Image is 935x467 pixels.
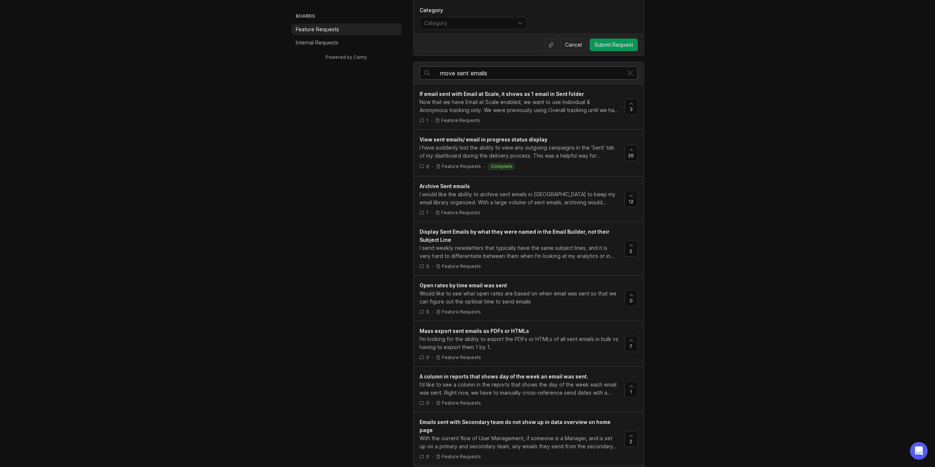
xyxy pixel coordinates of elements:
h3: Boards [294,12,402,22]
button: 1 [625,381,638,398]
span: 0 [630,298,633,304]
div: Would like to see what open rates are based on when email was sent so that we can figure out the ... [420,290,619,306]
div: · [432,309,433,315]
p: complete [491,164,512,169]
p: Feature Requests [442,400,481,406]
div: · [432,453,433,460]
p: Feature Requests [442,309,481,315]
button: Cancel [560,39,587,51]
div: · [431,209,432,216]
span: A column in reports that shows day of the week an email was sent. [420,373,588,380]
span: Display Sent Emails by what they were named in the Email Builder, not their Subject Line [420,229,609,243]
span: 1 [426,117,428,123]
a: Internal Requests [291,37,402,49]
span: If email sent with Email at Scale, it shows as 1 email in Sent folder [420,91,584,97]
a: Emails sent with Secondary team do not show up in data overview on home pageWith the current flow... [420,418,625,460]
div: · [432,263,433,269]
span: 2 [630,438,632,445]
div: · [431,117,432,123]
div: · [432,164,433,170]
input: Search… [440,69,623,77]
span: 1 [630,389,632,395]
a: Powered by Canny [324,53,368,61]
button: Submit Request [590,39,638,51]
p: Category [420,7,526,14]
p: Feature Requests [442,263,481,269]
input: Category [424,19,514,27]
span: 12 [629,198,633,205]
a: Feature Requests [291,24,402,35]
span: Archive Sent emails [420,183,470,189]
button: 12 [625,191,638,207]
button: 3 [625,99,638,115]
div: I send weekly newsletters that typically have the same subject lines, and it is very hard to diff... [420,244,619,260]
div: · [484,164,485,170]
span: 0 [426,400,429,406]
button: 2 [625,241,638,257]
button: 26 [625,145,638,161]
button: 0 [625,290,638,306]
span: 7 [630,343,632,349]
span: 0 [426,354,429,360]
span: 0 [426,309,429,315]
span: 1 [426,209,428,216]
span: 26 [628,152,634,159]
a: Display Sent Emails by what they were named in the Email Builder, not their Subject LineI send we... [420,228,625,269]
span: 2 [630,248,632,254]
div: I’d like to see a column in the reports that shows the day of the week each email was sent. Right... [420,381,619,397]
div: With the current flow of User Management, if someone is a Manager, and is set up on a primary and... [420,434,619,450]
div: I have suddenly lost the ability to view any outgoing campaigns in the 'Sent' tab of my dashboard... [420,144,619,160]
div: Now that we have Email at Scale enabled, we want to use Individual & Anonymous tracking only. We ... [420,98,619,114]
a: View sent emails/ email in progress status displayI have suddenly lost the ability to view any ou... [420,136,625,170]
a: Mass export sent emails as PDFs or HTMLsI'm looking for the ability to export the PDFs or HTMLs o... [420,327,625,360]
div: I would like the ability to archive sent emails in [GEOGRAPHIC_DATA] to keep my email library org... [420,190,619,206]
span: Cancel [565,41,582,49]
span: Mass export sent emails as PDFs or HTMLs [420,328,529,334]
p: Feature Requests [442,355,481,360]
p: Internal Requests [296,39,338,46]
span: 0 [426,453,429,460]
p: Feature Requests [442,164,481,169]
div: · [432,354,433,360]
button: 7 [625,336,638,352]
button: 2 [625,431,638,447]
p: Feature Requests [441,210,480,216]
span: View sent emails/ email in progress status display [420,136,547,143]
p: Feature Requests [296,26,339,33]
span: 3 [630,106,633,112]
svg: toggle icon [514,20,526,26]
a: A column in reports that shows day of the week an email was sent.I’d like to see a column in the ... [420,373,625,406]
div: Open Intercom Messenger [910,442,928,460]
a: Archive Sent emailsI would like the ability to archive sent emails in [GEOGRAPHIC_DATA] to keep m... [420,182,625,216]
span: 0 [426,263,429,269]
span: Open rates by time email was sent [420,282,507,288]
a: If email sent with Email at Scale, it shows as 1 email in Sent folderNow that we have Email at Sc... [420,90,625,123]
p: Feature Requests [442,454,481,460]
a: Open rates by time email was sentWould like to see what open rates are based on when email was se... [420,281,625,315]
div: I'm looking for the ability to export the PDFs or HTMLs of all sent emails in bulk vs having to e... [420,335,619,351]
span: Submit Request [594,41,633,49]
p: Feature Requests [441,118,480,123]
span: Emails sent with Secondary team do not show up in data overview on home page [420,419,611,433]
div: toggle menu [420,17,526,29]
span: 6 [426,164,429,170]
div: · [432,400,433,406]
